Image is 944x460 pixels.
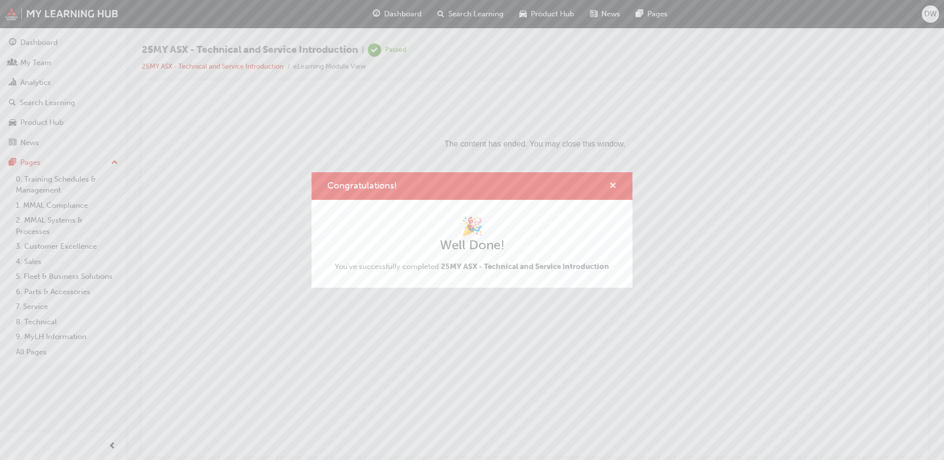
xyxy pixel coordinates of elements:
[335,216,609,237] h1: 🎉
[609,182,617,191] span: cross-icon
[335,237,609,253] h2: Well Done!
[312,172,632,288] div: Congratulations!
[441,262,609,271] span: 25MY ASX - Technical and Service Introduction
[335,261,609,272] span: You've successfully completed
[609,180,617,192] button: cross-icon
[4,8,767,52] p: The content has ended. You may close this window.
[327,180,397,191] span: Congratulations!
